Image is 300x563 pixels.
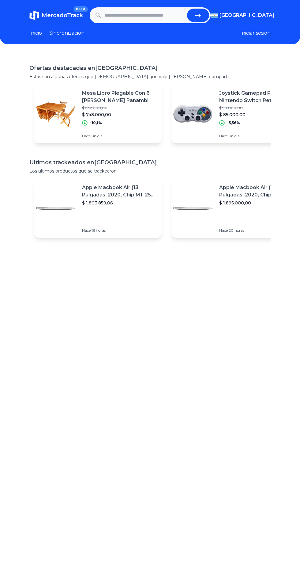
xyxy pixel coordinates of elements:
[171,85,299,143] a: Featured imageJoystick Gamepad Para Nintendo Switch Retro Tipo Snes$ 90.000,00$ 85.000,00-5,56%Ha...
[34,85,162,143] a: Featured imageMesa Libro Plegable Con 6 [PERSON_NAME] Panambi$ 832.000,00$ 748.000,00-10,1%Hace u...
[90,120,102,125] p: -10,1%
[210,13,218,18] img: Argentina
[49,29,84,37] a: Sincronizacion
[219,184,294,199] p: Apple Macbook Air (13 Pulgadas, 2020, Chip M1, 256 Gb De Ssd, 8 Gb De Ram) - Plata
[34,179,162,238] a: Featured imageApple Macbook Air (13 Pulgadas, 2020, Chip M1, 256 Gb De Ssd, 8 Gb De Ram) - Plata$...
[219,200,294,206] p: $ 1.895.000,00
[82,105,157,110] p: $ 832.000,00
[219,89,294,104] p: Joystick Gamepad Para Nintendo Switch Retro Tipo Snes
[219,105,294,110] p: $ 90.000,00
[219,228,294,233] p: Hace 20 horas
[29,29,42,37] a: Inicio
[82,89,157,104] p: Mesa Libro Plegable Con 6 [PERSON_NAME] Panambi
[82,200,157,206] p: $ 1.803.859,06
[171,179,299,238] a: Featured imageApple Macbook Air (13 Pulgadas, 2020, Chip M1, 256 Gb De Ssd, 8 Gb De Ram) - Plata$...
[240,29,271,37] button: Iniciar sesion
[82,134,157,139] p: Hace un día
[171,187,214,230] img: Featured image
[219,112,294,118] p: $ 85.000,00
[29,10,83,20] a: MercadoTrackBETA
[82,184,157,199] p: Apple Macbook Air (13 Pulgadas, 2020, Chip M1, 256 Gb De Ssd, 8 Gb De Ram) - Plata
[34,187,77,230] img: Featured image
[82,228,157,233] p: Hace 16 horas
[29,158,271,167] h1: Ultimos trackeados en [GEOGRAPHIC_DATA]
[29,10,39,20] img: MercadoTrack
[29,64,271,72] h1: Ofertas destacadas en [GEOGRAPHIC_DATA]
[34,93,77,135] img: Featured image
[82,112,157,118] p: $ 748.000,00
[29,74,271,80] p: Estas son algunas ofertas que [DEMOGRAPHIC_DATA] que vale [PERSON_NAME] compartir.
[219,134,294,139] p: Hace un día
[29,168,271,174] p: Los ultimos productos que se trackearon.
[42,12,83,19] span: MercadoTrack
[219,12,275,19] span: [GEOGRAPHIC_DATA]
[210,12,271,19] button: [GEOGRAPHIC_DATA]
[73,6,88,12] span: BETA
[171,93,214,135] img: Featured image
[227,120,240,125] p: -5,56%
